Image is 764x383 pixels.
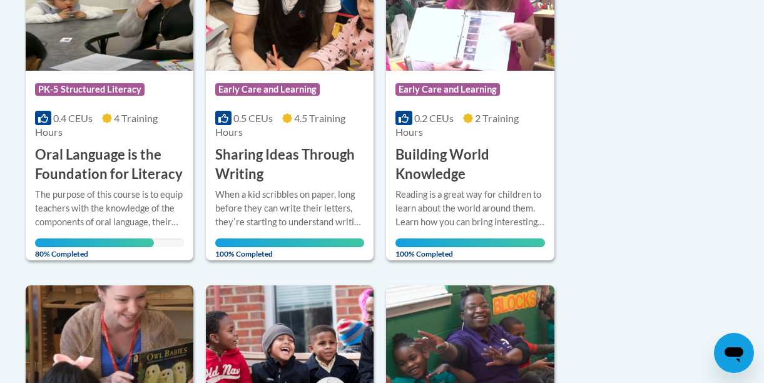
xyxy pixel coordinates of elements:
[35,145,184,184] h3: Oral Language is the Foundation for Literacy
[395,145,544,184] h3: Building World Knowledge
[215,145,364,184] h3: Sharing Ideas Through Writing
[215,238,364,258] span: 100% Completed
[215,188,364,229] div: When a kid scribbles on paper, long before they can write their letters, theyʹre starting to unde...
[215,238,364,247] div: Your progress
[35,83,145,96] span: PK-5 Structured Literacy
[35,188,184,229] div: The purpose of this course is to equip teachers with the knowledge of the components of oral lang...
[714,333,754,373] iframe: Button to launch messaging window
[53,112,93,124] span: 0.4 CEUs
[414,112,454,124] span: 0.2 CEUs
[395,238,544,258] span: 100% Completed
[233,112,273,124] span: 0.5 CEUs
[395,83,500,96] span: Early Care and Learning
[35,238,155,258] span: 80% Completed
[395,188,544,229] div: Reading is a great way for children to learn about the world around them. Learn how you can bring...
[395,238,544,247] div: Your progress
[35,238,155,247] div: Your progress
[215,83,320,96] span: Early Care and Learning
